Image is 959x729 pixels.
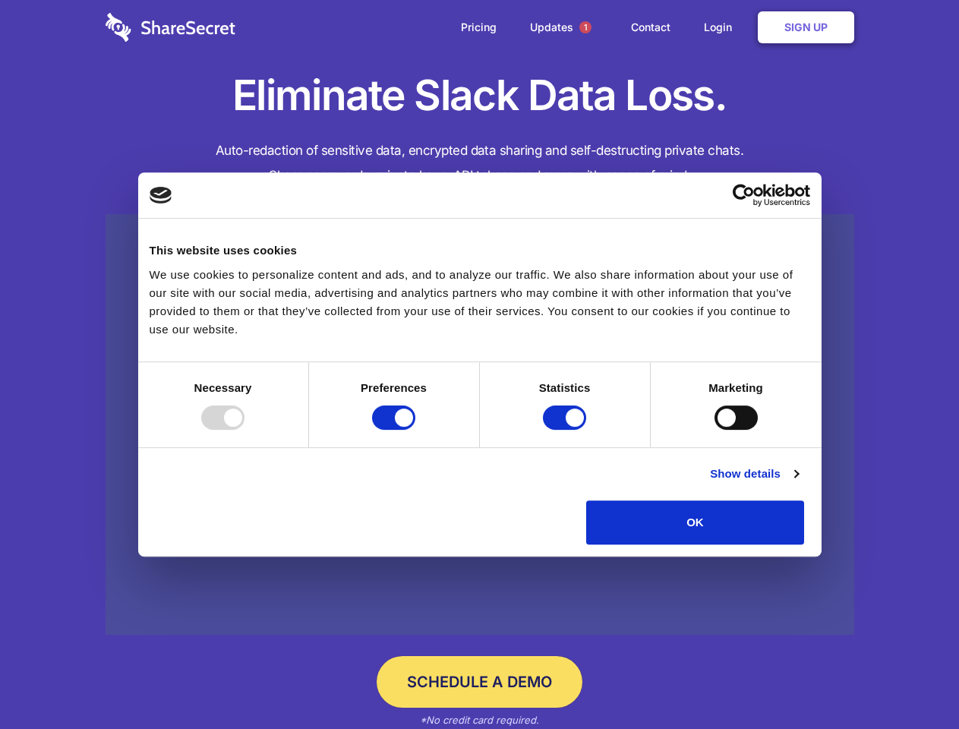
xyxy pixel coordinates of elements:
a: Schedule a Demo [377,656,582,708]
a: Login [689,4,755,51]
div: This website uses cookies [150,241,810,260]
a: Usercentrics Cookiebot - opens in a new window [677,184,810,207]
em: *No credit card required. [420,714,539,726]
a: Contact [616,4,686,51]
button: OK [586,500,804,544]
a: Wistia video thumbnail [106,214,854,636]
a: Show details [710,465,798,483]
a: Sign Up [758,11,854,43]
strong: Statistics [539,381,591,394]
strong: Necessary [194,381,252,394]
img: logo-wordmark-white-trans-d4663122ce5f474addd5e946df7df03e33cb6a1c49d2221995e7729f52c070b2.svg [106,13,235,42]
a: Pricing [446,4,512,51]
h1: Eliminate Slack Data Loss. [106,68,854,123]
div: We use cookies to personalize content and ads, and to analyze our traffic. We also share informat... [150,266,810,339]
strong: Marketing [708,381,763,394]
span: 1 [579,21,591,33]
img: logo [150,187,172,204]
h4: Auto-redaction of sensitive data, encrypted data sharing and self-destructing private chats. Shar... [106,138,854,188]
strong: Preferences [361,381,427,394]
